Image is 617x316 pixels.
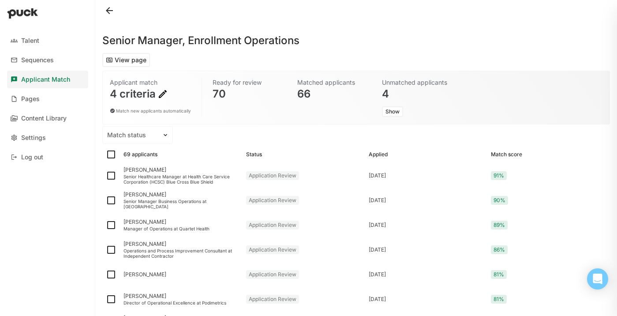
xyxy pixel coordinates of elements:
div: Application Review [246,171,299,180]
div: Match score [491,151,522,158]
button: Show [382,106,403,117]
div: Manager of Operations at Quartet Health [123,226,239,231]
div: Pages [21,95,40,103]
div: Applicant match [110,78,191,87]
h1: Senior Manager, Enrollment Operations [102,35,299,46]
div: Senior Manager Business Operations at [GEOGRAPHIC_DATA] [123,199,239,209]
div: Unmatched applicants [382,78,454,87]
div: Ready for review [213,78,285,87]
div: Operations and Process Improvement Consultant at Independent Contractor [123,248,239,259]
a: Settings [7,129,88,147]
div: 81% [491,270,507,279]
div: Application Review [246,270,299,279]
div: Settings [21,134,46,142]
div: Senior Healthcare Manager at Health Care Service Corporation (HCSC) Blue Cross Blue Shield [123,174,239,184]
div: [DATE] [369,173,484,179]
div: 91% [491,171,507,180]
div: Content Library [21,115,67,122]
div: Match new applicants automatically [110,106,191,115]
div: [PERSON_NAME] [123,219,239,225]
div: [DATE] [369,197,484,203]
button: View page [102,53,150,67]
div: Applicant Match [21,76,70,83]
div: Application Review [246,221,299,229]
div: Log out [21,154,43,161]
div: Open Intercom Messenger [587,268,608,290]
a: Content Library [7,109,88,127]
div: 4 criteria [110,89,191,99]
div: [PERSON_NAME] [123,167,239,173]
a: Pages [7,90,88,108]
a: Sequences [7,51,88,69]
div: Matched applicants [297,78,370,87]
div: 66 [297,89,370,99]
div: 70 [213,89,285,99]
div: 81% [491,295,507,304]
a: Talent [7,32,88,49]
div: [DATE] [369,271,484,278]
div: [PERSON_NAME] [123,271,239,278]
div: Application Review [246,245,299,254]
a: Applicant Match [7,71,88,88]
div: Application Review [246,196,299,205]
div: Sequences [21,56,54,64]
div: 86% [491,245,508,254]
div: 90% [491,196,508,205]
div: Application Review [246,295,299,304]
div: 89% [491,221,508,229]
div: Director of Operational Excellence at Podimetrics [123,300,239,305]
div: [PERSON_NAME] [123,241,239,247]
div: 69 applicants [123,151,157,158]
div: [DATE] [369,296,484,302]
div: Status [246,151,262,158]
div: [PERSON_NAME] [123,293,239,299]
div: 4 [382,89,454,99]
div: [DATE] [369,247,484,253]
div: Talent [21,37,39,45]
div: [PERSON_NAME] [123,192,239,198]
div: [DATE] [369,222,484,228]
div: Applied [369,151,388,158]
